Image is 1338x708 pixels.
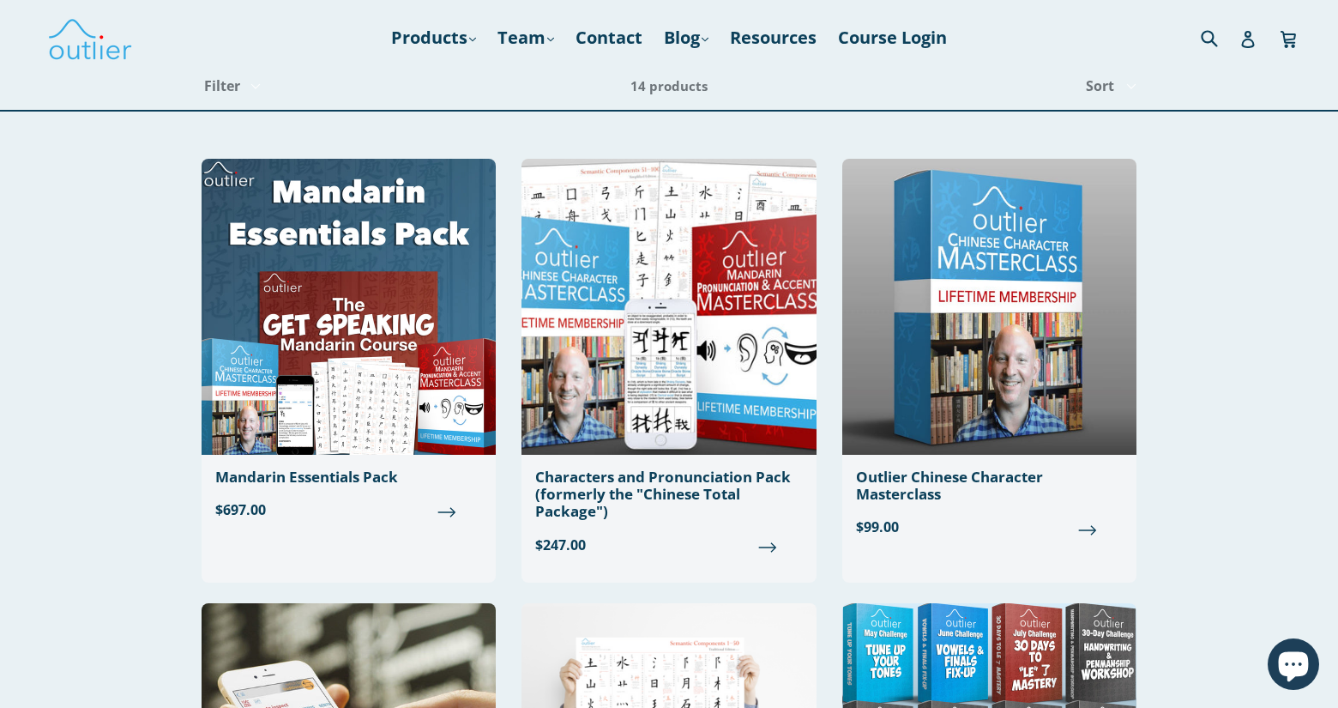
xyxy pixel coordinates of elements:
[829,22,955,53] a: Course Login
[842,159,1136,552] a: Outlier Chinese Character Masterclass $99.00
[535,469,802,521] div: Characters and Pronunciation Pack (formerly the "Chinese Total Package")
[630,77,708,94] span: 14 products
[383,22,485,53] a: Products
[215,469,482,486] div: Mandarin Essentials Pack
[215,499,482,520] span: $697.00
[655,22,717,53] a: Blog
[842,159,1136,455] img: Outlier Chinese Character Masterclass Outlier Linguistics
[521,159,816,455] img: Chinese Total Package Outlier Linguistics
[521,159,816,569] a: Characters and Pronunciation Pack (formerly the "Chinese Total Package") $247.00
[202,159,496,455] img: Mandarin Essentials Pack
[202,159,496,534] a: Mandarin Essentials Pack $697.00
[856,469,1123,504] div: Outlier Chinese Character Masterclass
[489,22,563,53] a: Team
[856,517,1123,538] span: $99.00
[567,22,651,53] a: Contact
[1196,20,1244,55] input: Search
[1263,638,1324,694] inbox-online-store-chat: Shopify online store chat
[721,22,825,53] a: Resources
[535,535,802,555] span: $247.00
[47,13,133,63] img: Outlier Linguistics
